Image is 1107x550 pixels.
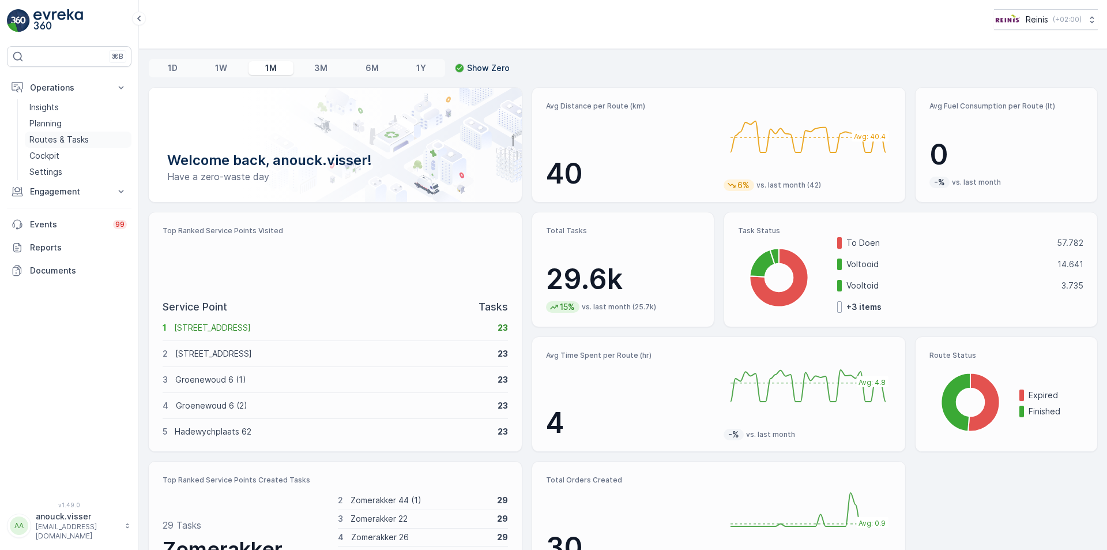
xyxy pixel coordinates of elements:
p: Events [30,219,106,230]
p: Total Orders Created [546,476,714,485]
p: 4 [546,406,714,440]
p: Groenewoud 6 (1) [175,374,490,386]
p: Zomerakker 22 [351,513,490,525]
p: 3.735 [1061,280,1083,291]
p: Finished [1029,406,1083,417]
p: 1Y [416,62,426,74]
p: Groenewoud 6 (2) [176,400,490,411]
p: 23 [498,348,508,360]
p: vs. last month [952,178,1001,187]
p: 1D [168,62,178,74]
p: -% [933,177,946,188]
p: 3 [163,374,168,386]
p: 23 [498,426,508,437]
p: 4 [163,400,168,411]
p: 23 [498,322,508,334]
p: 5 [163,426,167,437]
p: Expired [1029,390,1083,401]
img: Reinis-Logo-Vrijstaand_Tekengebied-1-copy2_aBO4n7j.png [994,13,1021,26]
a: Settings [25,164,131,180]
p: 40 [546,156,714,191]
p: 1W [215,62,227,74]
p: 57.782 [1057,237,1083,249]
p: Hadewychplaats 62 [175,426,490,437]
p: 29 Tasks [163,518,201,532]
a: Insights [25,99,131,115]
button: Operations [7,76,131,99]
a: Routes & Tasks [25,132,131,148]
a: Documents [7,259,131,282]
p: 23 [498,400,508,411]
p: 6M [366,62,379,74]
p: Planning [29,118,62,129]
button: AAanouck.visser[EMAIL_ADDRESS][DOMAIN_NAME] [7,511,131,541]
p: Welcome back, anouck.visser! [167,151,503,170]
p: Zomerakker 44 (1) [351,495,490,506]
p: anouck.visser [36,511,119,522]
div: AA [10,517,28,535]
p: vs. last month [746,430,795,439]
img: logo_light-DOdMpM7g.png [33,9,83,32]
p: ( +02:00 ) [1053,15,1082,24]
p: 2 [163,348,168,360]
p: 1M [265,62,277,74]
p: 6% [736,179,751,191]
p: 99 [115,220,125,229]
p: Top Ranked Service Points Visited [163,226,508,235]
p: -% [727,429,740,440]
p: 23 [498,374,508,386]
p: Insights [29,102,59,113]
a: Planning [25,115,131,132]
p: 29.6k [546,262,700,297]
p: + 3 items [846,301,882,313]
p: Vooltoid [846,280,1054,291]
img: logo [7,9,30,32]
p: Operations [30,82,108,93]
p: To Doen [846,237,1049,249]
p: [STREET_ADDRESS] [174,322,490,334]
p: Have a zero-waste day [167,170,503,184]
button: Reinis(+02:00) [994,9,1098,30]
p: Top Ranked Service Points Created Tasks [163,476,508,485]
p: Avg Fuel Consumption per Route (lt) [929,102,1083,111]
p: Documents [30,265,127,276]
p: [EMAIL_ADDRESS][DOMAIN_NAME] [36,522,119,541]
p: 29 [497,532,508,543]
p: Reinis [1026,14,1048,25]
p: Service Point [163,299,227,315]
p: 15% [559,301,576,313]
p: 3 [338,513,343,525]
p: Voltooid [846,259,1050,270]
p: Route Status [929,351,1083,360]
p: Zomerakker 26 [351,532,490,543]
p: ⌘B [112,52,123,61]
p: Avg Distance per Route (km) [546,102,714,111]
a: Events99 [7,213,131,236]
p: 1 [163,322,167,334]
p: Avg Time Spent per Route (hr) [546,351,714,360]
p: Engagement [30,186,108,197]
p: 3M [314,62,327,74]
p: Total Tasks [546,226,700,235]
p: 29 [497,513,508,525]
a: Cockpit [25,148,131,164]
button: Engagement [7,180,131,203]
p: Cockpit [29,150,59,162]
p: 4 [338,532,344,543]
p: 0 [929,137,1083,172]
p: [STREET_ADDRESS] [175,348,490,360]
p: Show Zero [467,62,510,74]
p: 14.641 [1057,259,1083,270]
p: 2 [338,495,343,506]
p: vs. last month (25.7k) [582,302,656,312]
p: Settings [29,166,62,178]
p: Reports [30,242,127,253]
p: 29 [497,495,508,506]
p: Routes & Tasks [29,134,89,145]
p: vs. last month (42) [756,181,821,190]
span: v 1.49.0 [7,502,131,508]
a: Reports [7,236,131,259]
p: Tasks [479,299,508,315]
p: Task Status [738,226,1083,235]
